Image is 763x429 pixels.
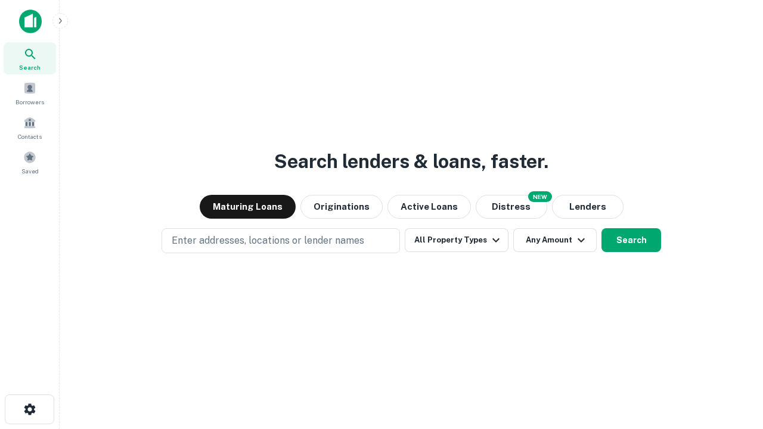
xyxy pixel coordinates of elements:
[172,234,364,248] p: Enter addresses, locations or lender names
[405,228,508,252] button: All Property Types
[528,191,552,202] div: NEW
[15,97,44,107] span: Borrowers
[552,195,624,219] button: Lenders
[4,42,56,74] a: Search
[4,111,56,144] a: Contacts
[274,147,548,176] h3: Search lenders & loans, faster.
[703,334,763,391] iframe: Chat Widget
[162,228,400,253] button: Enter addresses, locations or lender names
[387,195,471,219] button: Active Loans
[200,195,296,219] button: Maturing Loans
[19,10,42,33] img: capitalize-icon.png
[4,77,56,109] a: Borrowers
[300,195,383,219] button: Originations
[601,228,661,252] button: Search
[19,63,41,72] span: Search
[21,166,39,176] span: Saved
[4,146,56,178] a: Saved
[18,132,42,141] span: Contacts
[476,195,547,219] button: Search distressed loans with lien and other non-mortgage details.
[513,228,597,252] button: Any Amount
